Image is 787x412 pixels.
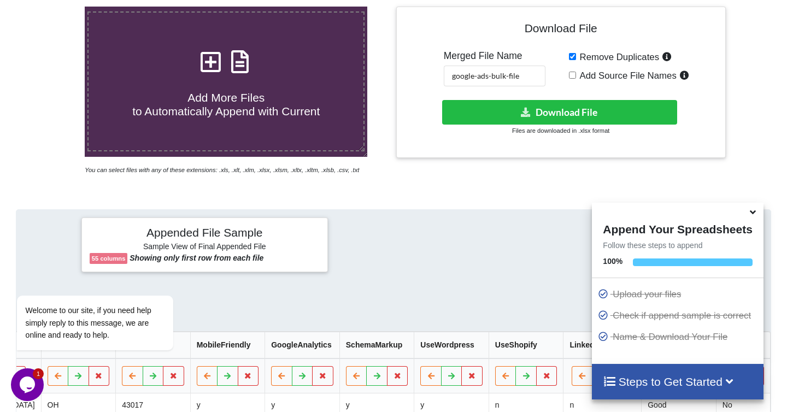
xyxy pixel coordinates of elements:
[339,332,414,358] th: SchemaMarkup
[592,220,763,236] h4: Append Your Spreadsheets
[265,332,339,358] th: GoogleAnalytics
[576,70,677,81] span: Add Source File Names
[132,91,320,117] span: Add More Files to Automatically Append with Current
[597,309,760,322] p: Check if append sample is correct
[576,52,660,62] span: Remove Duplicates
[414,332,489,358] th: UseWordpress
[563,332,641,358] th: LinkedinAnalytics
[715,332,770,358] th: catch_all
[512,127,609,134] small: Files are downloaded in .xlsx format
[603,375,752,389] h4: Steps to Get Started
[85,167,359,173] i: You can select files with any of these extensions: .xls, .xlt, .xlm, .xlsx, .xlsm, .xltx, .xltm, ...
[190,332,265,358] th: MobileFriendly
[444,50,545,62] h5: Merged File Name
[592,240,763,251] p: Follow these steps to append
[488,332,563,358] th: UseShopify
[444,66,545,86] input: Enter File Name
[603,257,622,266] b: 100 %
[11,197,208,363] iframe: chat widget
[442,100,677,125] button: Download File
[597,330,760,344] p: Name & Download Your File
[11,368,46,401] iframe: chat widget
[597,287,760,301] p: Upload your files
[404,15,718,46] h4: Download File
